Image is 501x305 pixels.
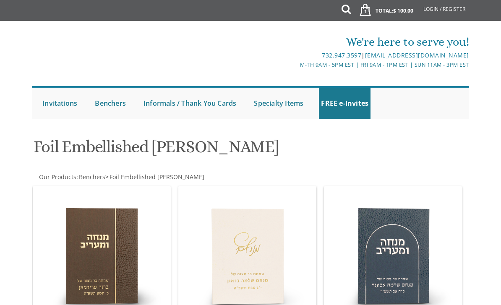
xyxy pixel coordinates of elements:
[393,7,413,14] span: $ 100.00
[40,88,79,119] a: Invitations
[109,173,204,181] a: Foil Embellished [PERSON_NAME]
[322,51,361,59] a: 732.947.3597
[178,34,469,50] div: We're here to serve you!
[365,51,469,59] a: [EMAIL_ADDRESS][DOMAIN_NAME]
[252,88,305,119] a: Specialty Items
[178,60,469,69] div: M-Th 9am - 5pm EST | Fri 9am - 1pm EST | Sun 11am - 3pm EST
[105,173,204,181] span: >
[79,173,105,181] span: Benchers
[78,173,105,181] a: Benchers
[319,88,371,119] a: FREE e-Invites
[361,8,370,15] span: 1
[93,88,128,119] a: Benchers
[38,173,76,181] a: Our Products
[34,138,467,162] h1: Foil Embellished [PERSON_NAME]
[178,50,469,60] div: |
[32,173,469,181] div: :
[141,88,238,119] a: Informals / Thank You Cards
